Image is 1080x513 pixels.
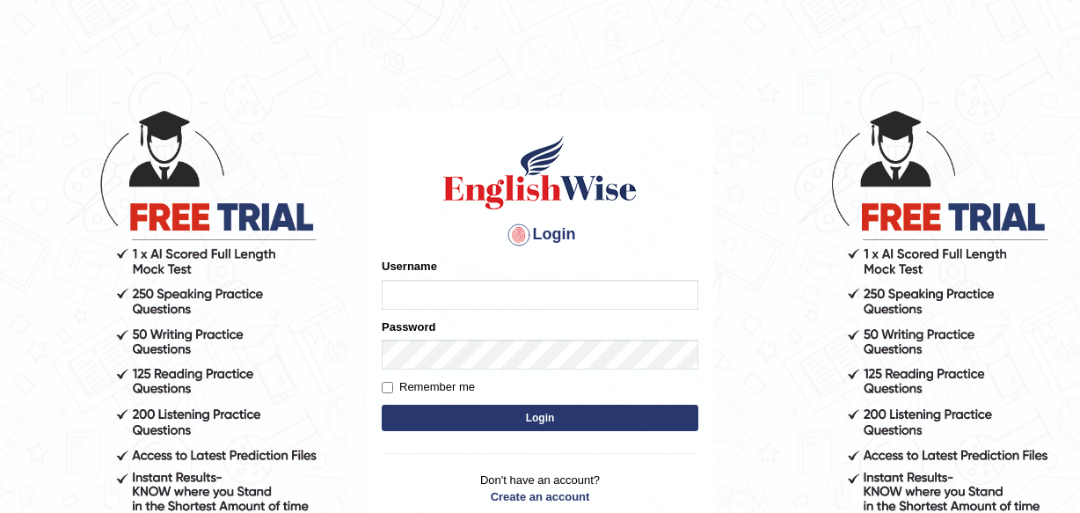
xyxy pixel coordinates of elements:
[382,258,437,275] label: Username
[440,133,640,212] img: Logo of English Wise sign in for intelligent practice with AI
[382,488,698,505] a: Create an account
[382,378,475,396] label: Remember me
[382,221,698,249] h4: Login
[382,319,435,335] label: Password
[382,382,393,393] input: Remember me
[382,405,698,431] button: Login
